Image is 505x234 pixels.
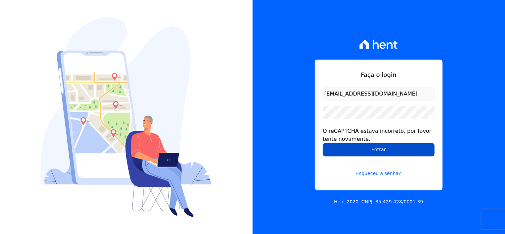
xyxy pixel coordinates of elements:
img: Login [41,17,212,217]
a: Esqueceu a senha? [323,162,435,177]
input: Entrar [323,143,435,156]
p: Hent 2020. CNPJ: 35.429.428/0001-39 [334,198,423,205]
div: O reCAPTCHA estava incorreto, por favor tente novamente. [323,127,435,143]
h1: Faça o login [323,70,435,79]
input: Email [323,87,435,101]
